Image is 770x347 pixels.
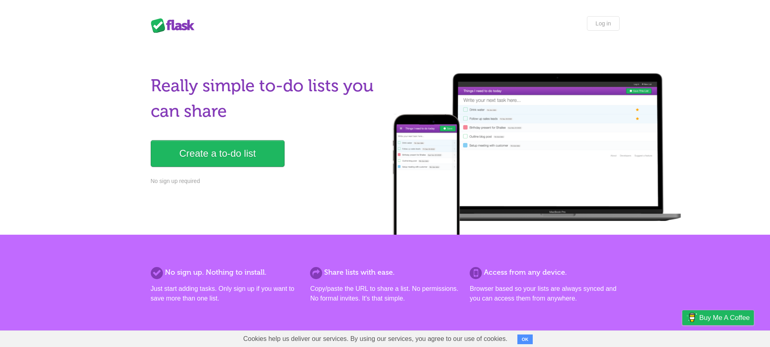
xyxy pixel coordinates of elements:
h1: Really simple to-do lists you can share [151,73,380,124]
h2: No sign up. Nothing to install. [151,267,300,278]
p: No sign up required [151,177,380,185]
h2: Share lists with ease. [310,267,460,278]
h2: Access from any device. [470,267,619,278]
a: Log in [587,16,619,31]
button: OK [517,334,533,344]
a: Buy me a coffee [682,310,754,325]
span: Cookies help us deliver our services. By using our services, you agree to our use of cookies. [235,331,516,347]
p: Browser based so your lists are always synced and you can access them from anywhere. [470,284,619,303]
a: Create a to-do list [151,140,285,167]
p: Copy/paste the URL to share a list. No permissions. No formal invites. It's that simple. [310,284,460,303]
div: Flask Lists [151,18,199,33]
p: Just start adding tasks. Only sign up if you want to save more than one list. [151,284,300,303]
span: Buy me a coffee [699,311,750,325]
img: Buy me a coffee [686,311,697,324]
